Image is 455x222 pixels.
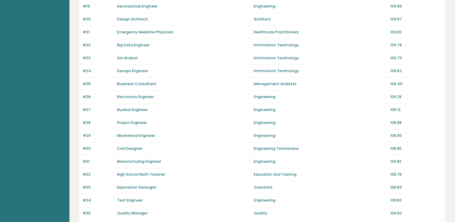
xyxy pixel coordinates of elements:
[117,68,148,73] a: Devops Engineer
[83,133,113,138] p: #29
[117,185,157,190] a: Exploration Geologist
[83,185,113,190] p: #33
[390,42,441,48] p: 109.78
[117,17,148,22] a: Design Architect
[254,185,386,190] p: Scientists
[390,94,441,100] p: 109.28
[390,146,441,151] p: 108.85
[254,107,386,113] p: Engineering
[83,17,113,22] p: #20
[117,81,156,86] a: Business Consultant
[390,185,441,190] p: 108.69
[390,133,441,138] p: 108.90
[254,146,386,151] p: Engineering Technicians
[390,68,441,74] p: 109.52
[254,198,386,203] p: Engineering
[83,198,113,203] p: #34
[117,94,154,99] a: Electronics Engineer
[83,94,113,100] p: #26
[254,17,386,22] p: Architect
[117,133,155,138] a: Mechanical Engineer
[390,4,441,9] p: 109.89
[254,68,386,74] p: Information Technology
[117,107,148,112] a: Nuclear Engineer
[254,159,386,164] p: Engineering
[390,159,441,164] p: 108.83
[390,17,441,22] p: 109.87
[390,172,441,177] p: 108.76
[254,94,386,100] p: Engineering
[83,146,113,151] p: #30
[83,159,113,164] p: #31
[117,55,138,60] a: Gis Analyst
[390,198,441,203] p: 108.60
[254,120,386,125] p: Engineering
[390,55,441,61] p: 109.75
[83,68,113,74] p: #24
[117,198,143,203] a: Test Engineer
[117,211,148,216] a: Quality Manager
[83,55,113,61] p: #23
[83,4,113,9] p: #19
[117,42,150,48] a: Big Data Engineer
[83,120,113,125] p: #28
[117,4,158,9] a: Aeronautical Engineer
[83,211,113,216] p: #35
[117,29,174,35] a: Emergency Medicine Physician
[83,29,113,35] p: #21
[117,146,142,151] a: Civil Designer
[117,120,147,125] a: Project Engineer
[254,29,386,35] p: Healthcare Practitioners
[83,81,113,87] p: #25
[390,211,441,216] p: 108.50
[254,133,386,138] p: Engineering
[254,55,386,61] p: Information Technology
[83,172,113,177] p: #32
[83,42,113,48] p: #22
[254,81,386,87] p: Management Analysts
[390,120,441,125] p: 108.98
[390,29,441,35] p: 109.80
[117,172,165,177] a: High School Math Teacher
[117,159,161,164] a: Manufacturing Engineer
[254,4,386,9] p: Engineering
[254,42,386,48] p: Information Technology
[390,81,441,87] p: 109.49
[254,211,386,216] p: Quality
[254,172,386,177] p: Education And Training
[390,107,441,113] p: 109.12
[83,107,113,113] p: #27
